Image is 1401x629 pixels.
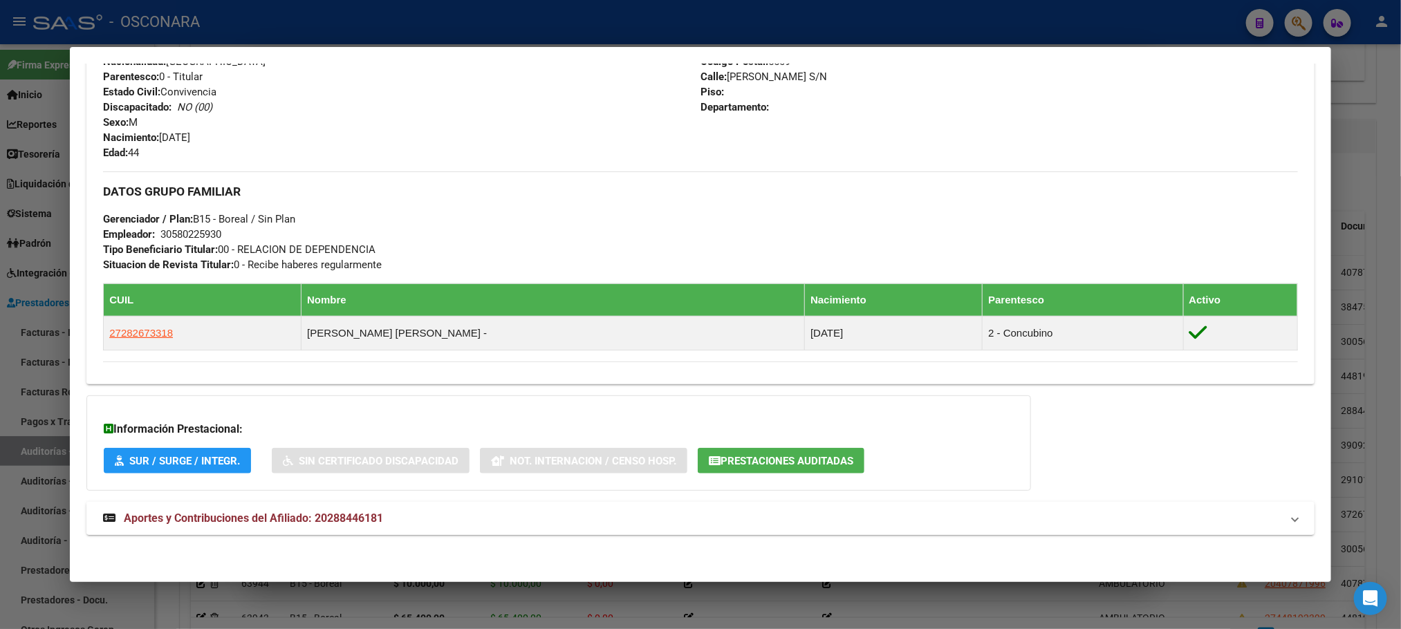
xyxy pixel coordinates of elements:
h3: DATOS GRUPO FAMILIAR [103,184,1297,199]
td: [DATE] [805,316,983,350]
strong: Nacimiento: [103,131,159,144]
span: [DATE] [103,131,190,144]
button: Prestaciones Auditadas [698,448,864,473]
strong: Discapacitado: [103,101,171,113]
button: Not. Internacion / Censo Hosp. [480,448,687,473]
button: SUR / SURGE / INTEGR. [104,448,251,473]
span: 0 - Recibe haberes regularmente [103,259,382,271]
strong: Parentesco: [103,71,159,83]
strong: Estado Civil: [103,86,160,98]
span: 27282673318 [109,327,173,339]
strong: Edad: [103,147,128,159]
div: Open Intercom Messenger [1354,582,1387,615]
div: 30580225930 [160,227,221,242]
td: 2 - Concubino [983,316,1183,350]
span: [PERSON_NAME] S/N [700,71,827,83]
th: Activo [1183,283,1297,316]
strong: Sexo: [103,116,129,129]
span: 5509 [700,55,790,68]
span: 00 - RELACION DE DEPENDENCIA [103,243,375,256]
strong: Calle: [700,71,727,83]
i: NO (00) [177,101,212,113]
th: Parentesco [983,283,1183,316]
strong: Piso: [700,86,724,98]
span: Not. Internacion / Censo Hosp. [510,455,676,467]
span: Convivencia [103,86,216,98]
button: Sin Certificado Discapacidad [272,448,470,473]
mat-expansion-panel-header: Aportes y Contribuciones del Afiliado: 20288446181 [86,502,1314,535]
span: 44 [103,147,139,159]
span: 0 - Titular [103,71,203,83]
span: [GEOGRAPHIC_DATA] [103,55,266,68]
strong: Departamento: [700,101,769,113]
span: M [103,116,138,129]
th: Nombre [301,283,805,316]
strong: Nacionalidad: [103,55,166,68]
th: Nacimiento [805,283,983,316]
th: CUIL [104,283,301,316]
h3: Información Prestacional: [104,421,1014,438]
strong: Gerenciador / Plan: [103,213,193,225]
span: Aportes y Contribuciones del Afiliado: 20288446181 [124,511,383,525]
strong: Situacion de Revista Titular: [103,259,234,271]
span: SUR / SURGE / INTEGR. [129,455,240,467]
strong: Tipo Beneficiario Titular: [103,243,218,256]
span: B15 - Boreal / Sin Plan [103,213,295,225]
span: Prestaciones Auditadas [721,455,853,467]
strong: Empleador: [103,228,155,241]
strong: Código Postal: [700,55,768,68]
td: [PERSON_NAME] [PERSON_NAME] - [301,316,805,350]
span: Sin Certificado Discapacidad [299,455,458,467]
